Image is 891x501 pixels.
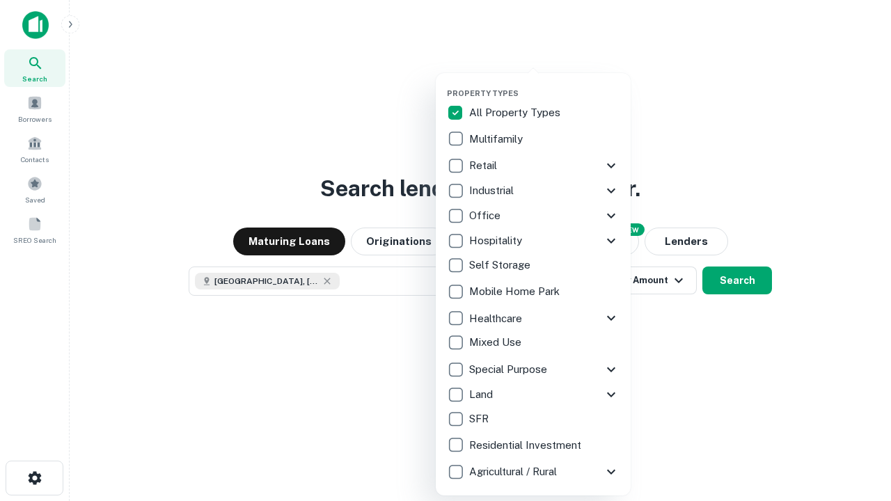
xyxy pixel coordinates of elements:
div: Special Purpose [447,357,620,382]
div: Agricultural / Rural [447,459,620,484]
p: Retail [469,157,500,174]
div: Healthcare [447,305,620,331]
span: Property Types [447,89,519,97]
p: Industrial [469,182,517,199]
p: Residential Investment [469,437,584,454]
p: Hospitality [469,232,525,249]
p: Mixed Use [469,334,524,351]
iframe: Chat Widget [821,390,891,456]
p: Office [469,207,503,224]
div: Industrial [447,178,620,203]
p: SFR [469,411,491,427]
p: Special Purpose [469,361,550,378]
p: Agricultural / Rural [469,463,560,480]
p: Self Storage [469,257,533,273]
p: Healthcare [469,310,525,327]
p: All Property Types [469,104,563,121]
div: Retail [447,153,620,178]
div: Land [447,382,620,407]
p: Mobile Home Park [469,283,562,300]
div: Hospitality [447,228,620,253]
p: Multifamily [469,131,526,148]
p: Land [469,386,496,403]
div: Office [447,203,620,228]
